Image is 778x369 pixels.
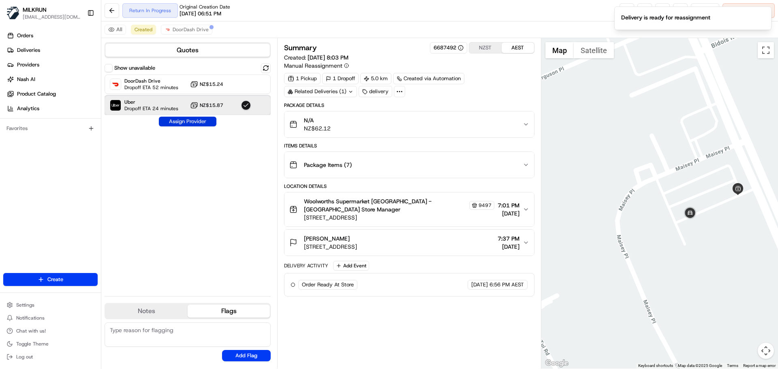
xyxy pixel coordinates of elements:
[393,73,464,84] a: Created via Automation
[758,42,774,58] button: Toggle fullscreen view
[3,122,98,135] div: Favorites
[3,312,98,324] button: Notifications
[16,315,45,321] span: Notifications
[124,84,178,91] span: Dropoff ETA 52 minutes
[114,64,155,72] label: Show unavailable
[284,183,534,190] div: Location Details
[284,62,349,70] button: Manual Reassignment
[3,73,101,86] a: Nash AI
[110,79,121,90] img: DoorDash Drive
[3,58,101,71] a: Providers
[284,62,342,70] span: Manual Reassignment
[304,213,494,222] span: [STREET_ADDRESS]
[322,73,359,84] div: 1 Dropoff
[159,117,216,126] button: Assign Provider
[502,43,534,53] button: AEST
[304,197,467,213] span: Woolworths Supermarket [GEOGRAPHIC_DATA] - [GEOGRAPHIC_DATA] Store Manager
[16,328,46,334] span: Chat with us!
[284,152,534,178] button: Package Items (7)
[3,44,101,57] a: Deliveries
[284,86,357,97] div: Related Deliveries (1)
[16,341,49,347] span: Toggle Theme
[3,351,98,363] button: Log out
[471,281,488,288] span: [DATE]
[188,305,270,318] button: Flags
[190,101,223,109] button: NZ$15.87
[758,343,774,359] button: Map camera controls
[200,102,223,109] span: NZ$15.87
[47,276,63,283] span: Create
[17,61,39,68] span: Providers
[3,273,98,286] button: Create
[3,299,98,311] button: Settings
[284,44,317,51] h3: Summary
[105,305,188,318] button: Notes
[17,47,40,54] span: Deliveries
[3,87,101,100] a: Product Catalog
[23,6,47,14] button: MILKRUN
[489,281,524,288] span: 6:56 PM AEST
[302,281,354,288] span: Order Ready At Store
[543,358,570,369] img: Google
[173,26,209,33] span: DoorDash Drive
[304,116,331,124] span: N/A
[105,44,270,57] button: Quotes
[359,86,392,97] div: delivery
[479,202,492,209] span: 9497
[498,201,519,209] span: 7:01 PM
[180,10,221,17] span: [DATE] 06:51 PM
[678,363,722,368] span: Map data ©2025 Google
[190,80,223,88] button: NZ$15.24
[3,325,98,337] button: Chat with us!
[284,111,534,137] button: N/ANZ$62.12
[17,105,39,112] span: Analytics
[284,53,348,62] span: Created:
[222,350,271,361] button: Add Flag
[17,90,56,98] span: Product Catalog
[124,78,178,84] span: DoorDash Drive
[682,205,698,222] div: 1
[284,102,534,109] div: Package Details
[16,354,33,360] span: Log out
[3,3,84,23] button: MILKRUNMILKRUN[EMAIL_ADDRESS][DOMAIN_NAME]
[23,14,81,20] button: [EMAIL_ADDRESS][DOMAIN_NAME]
[727,363,738,368] a: Terms
[124,99,178,105] span: Uber
[284,192,534,226] button: Woolworths Supermarket [GEOGRAPHIC_DATA] - [GEOGRAPHIC_DATA] Store Manager9497[STREET_ADDRESS]7:0...
[743,363,776,368] a: Report a map error
[304,124,331,132] span: NZ$62.12
[498,243,519,251] span: [DATE]
[434,44,464,51] button: 6687492
[165,26,171,33] img: doordash_logo_v2.png
[3,29,101,42] a: Orders
[284,262,328,269] div: Delivery Activity
[284,73,321,84] div: 1 Pickup
[469,43,502,53] button: NZST
[574,42,614,58] button: Show satellite imagery
[545,42,574,58] button: Show street map
[360,73,391,84] div: 5.0 km
[543,358,570,369] a: Open this area in Google Maps (opens a new window)
[333,261,369,271] button: Add Event
[105,25,126,34] button: All
[16,302,34,308] span: Settings
[3,102,101,115] a: Analytics
[638,363,673,369] button: Keyboard shortcuts
[304,161,352,169] span: Package Items ( 7 )
[161,25,212,34] button: DoorDash Drive
[308,54,348,61] span: [DATE] 8:03 PM
[284,230,534,256] button: [PERSON_NAME][STREET_ADDRESS]7:37 PM[DATE]
[180,4,230,10] span: Original Creation Date
[17,76,35,83] span: Nash AI
[498,235,519,243] span: 7:37 PM
[498,209,519,218] span: [DATE]
[135,26,152,33] span: Created
[110,100,121,111] img: Uber
[200,81,223,87] span: NZ$15.24
[3,338,98,350] button: Toggle Theme
[124,105,178,112] span: Dropoff ETA 24 minutes
[6,6,19,19] img: MILKRUN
